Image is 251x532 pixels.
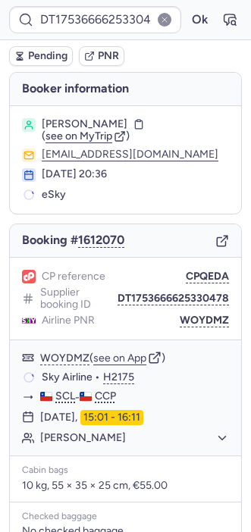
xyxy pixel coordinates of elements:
span: Airline PNR [42,315,95,327]
div: [DATE] 20:36 [42,168,229,180]
span: see on MyTrip [45,130,112,142]
button: Ok [187,8,212,32]
span: Pending [28,50,67,62]
button: [EMAIL_ADDRESS][DOMAIN_NAME] [42,149,218,161]
p: 10 kg, 55 × 35 × 25 cm, €55.00 [22,479,229,493]
button: Pending [9,46,73,66]
span: Supplier booking ID [40,286,118,311]
span: eSky [42,188,66,202]
div: • [42,371,229,384]
div: Cabin bags [22,465,229,476]
time: 15:01 - 16:11 [80,410,143,425]
span: Booking # [22,233,124,247]
span: PNR [98,50,119,62]
button: PNR [79,46,124,66]
button: H2175 [103,371,134,383]
button: [PERSON_NAME] [40,431,229,445]
figure: H2 airline logo [22,314,36,327]
input: PNR Reference [9,6,181,33]
button: (see on MyTrip) [42,130,130,142]
button: DT1753666625330478 [118,293,229,305]
button: WOYDMZ [180,315,229,327]
span: CCP [95,390,116,402]
span: Sky Airline [42,371,93,384]
button: 1612070 [78,233,124,247]
div: ( ) [40,351,229,365]
div: - [40,390,229,404]
span: SCL [55,390,75,402]
div: [DATE], [40,410,143,425]
span: [PERSON_NAME] [42,118,127,130]
button: CPQEDA [186,271,229,283]
div: Checked baggage [22,512,229,522]
figure: 1L airline logo [22,270,36,283]
span: CP reference [42,271,105,283]
button: see on App [93,352,146,365]
button: WOYDMZ [40,352,89,365]
h4: Booker information [10,73,241,105]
